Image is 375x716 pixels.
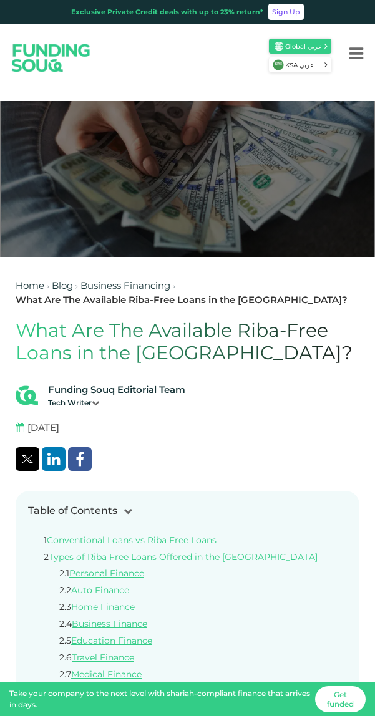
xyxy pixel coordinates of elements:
img: SA Flag [273,59,284,70]
a: Blog [52,279,73,291]
span: KSA عربي [285,60,323,70]
div: Tech Writer [48,397,185,409]
img: Logo [2,32,100,84]
span: Global عربي [285,42,323,51]
li: 1 [44,534,331,547]
li: 2 [44,551,331,705]
button: Menu [338,29,375,79]
div: Funding Souq Editorial Team [48,383,185,397]
img: Blog Author [16,384,38,407]
a: Home [16,279,44,291]
a: Auto Finance [71,584,129,596]
a: Education Finance [71,635,152,646]
li: 2.2 [59,584,316,597]
a: Medical Finance [71,669,142,680]
li: 2.4 [59,617,316,631]
a: Home Finance [71,601,135,612]
li: 2.1 [59,567,316,580]
img: twitter [22,455,33,463]
img: SA Flag [275,42,283,51]
li: 2.7 [59,668,316,681]
li: 2.5 [59,634,316,647]
div: What Are The Available Riba-Free Loans in the [GEOGRAPHIC_DATA]? [16,293,348,307]
h1: What Are The Available Riba-Free Loans in the [GEOGRAPHIC_DATA]? [16,319,359,364]
a: Business Financing [80,279,170,291]
div: Exclusive Private Credit deals with up to 23% return* [71,7,263,17]
a: Travel Finance [72,652,134,663]
a: Personal Finance [69,568,144,579]
a: Sign Up [268,4,304,20]
a: Conventional Loans vs Riba Free Loans [47,535,217,546]
a: Business Finance [72,618,147,629]
span: [DATE] [27,421,59,435]
div: Table of Contents [28,503,117,518]
li: 2.6 [59,651,316,664]
li: 2.3 [59,601,316,614]
a: Types of Riba Free Loans Offered in the [GEOGRAPHIC_DATA] [49,551,318,563]
div: Take your company to the next level with shariah-compliant finance that arrives in days. [9,688,311,710]
a: Get funded [315,686,366,712]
